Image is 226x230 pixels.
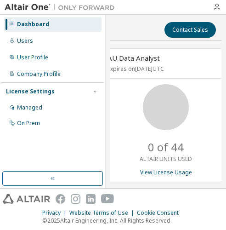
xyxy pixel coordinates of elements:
img: Altair One [5,3,119,12]
div: Cookie Consent [137,209,184,217]
img: instagram.svg [71,194,80,204]
img: facebook.svg [56,194,65,204]
span: AU Data Analyst [107,53,160,63]
div: User Profile [17,54,48,61]
div: On Prem [17,120,40,127]
p: ALTAIR UNITS USED [140,155,192,163]
div: Privacy [42,209,69,217]
a: View License Usage [140,168,192,176]
img: youtube.svg [101,194,114,204]
p: © 2025 Altair Engineering, Inc. All Rights Reserved. [42,217,184,224]
button: Contact Sales [164,22,216,38]
div: Website Terms of Use [69,209,137,217]
div: License Settings [6,88,55,95]
img: linkedin.svg [86,194,96,204]
div: Users [17,37,33,45]
img: altair_logo.svg [3,194,50,204]
div: Dashboard [17,21,49,28]
div: Managed [17,104,42,111]
p: Expires on [DATE] UTC [107,65,222,73]
p: 0 of 44 [148,139,184,155]
div: Company Profile [17,70,61,78]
